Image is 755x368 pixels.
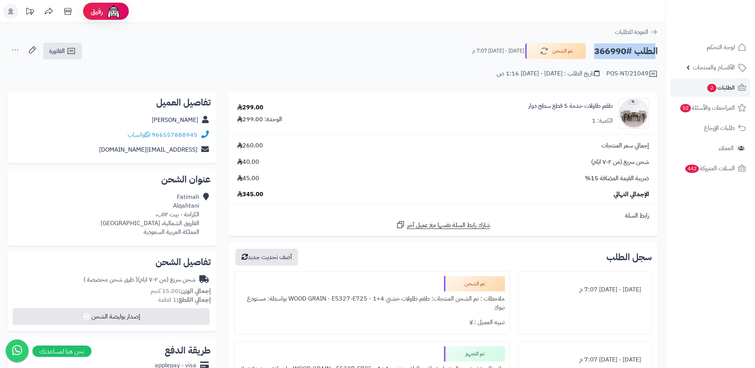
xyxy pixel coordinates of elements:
[472,47,524,55] small: [DATE] - [DATE] 7:07 م
[615,27,658,37] a: العودة للطلبات
[237,190,263,199] span: 345.00
[528,102,613,110] a: طقم طاولات خدمة 5 قطع سطح دوار
[237,115,282,124] div: الوحدة: 299.00
[619,98,649,129] img: 1741873033-1-90x90.jpg
[444,276,505,291] div: تم الشحن
[179,286,211,296] strong: إجمالي الوزن:
[719,143,734,154] span: العملاء
[693,62,735,73] span: الأقسام والمنتجات
[591,158,649,166] span: شحن سريع (من ٢-٧ ايام)
[497,69,600,78] div: تاريخ الطلب : [DATE] - [DATE] 1:16 ص
[707,42,735,53] span: لوحة التحكم
[106,4,121,19] img: ai-face.png
[684,163,735,174] span: السلات المتروكة
[407,221,490,230] span: شارك رابط السلة نفسها مع عميل آخر
[707,82,735,93] span: الطلبات
[101,193,199,236] div: Fatimah Alqahtani الكرامة - بيت ١١٢ب، الفاروق الشمالية، [GEOGRAPHIC_DATA] المملكة العربية السعودية
[83,275,196,284] div: شحن سريع (من ٢-٧ ايام)
[525,43,586,59] button: تم الشحن
[158,295,211,304] small: 1 قطعة
[237,158,259,166] span: 40.00
[151,286,211,296] small: 15.00 كجم
[176,295,211,304] strong: إجمالي القطع:
[152,130,197,139] a: 966557888945
[707,84,717,92] span: 2
[523,352,647,367] div: [DATE] - [DATE] 7:07 م
[49,46,65,56] span: الفاتورة
[670,38,750,56] a: لوحة التحكم
[236,249,298,266] button: أضف تحديث جديد
[152,115,198,125] a: [PERSON_NAME]
[237,103,263,112] div: 299.00
[237,174,259,183] span: 45.00
[444,346,505,362] div: تم التجهيز
[14,175,211,184] h2: عنوان الشحن
[14,98,211,107] h2: تفاصيل العميل
[83,275,138,284] span: ( طرق شحن مخصصة )
[680,102,735,113] span: المراجعات والأسئلة
[20,4,39,21] a: تحديثات المنصة
[680,104,691,112] span: 52
[14,258,211,267] h2: تفاصيل الشحن
[594,43,658,59] h2: الطلب #366990
[239,315,505,330] div: تنبيه العميل : لا
[99,145,197,154] a: [EMAIL_ADDRESS][DOMAIN_NAME]
[128,130,150,139] a: واتساب
[585,174,649,183] span: ضريبة القيمة المضافة 15%
[592,117,613,125] div: الكمية: 1
[670,119,750,137] a: طلبات الإرجاع
[601,141,649,150] span: إجمالي سعر المنتجات
[43,43,82,59] a: الفاتورة
[91,7,103,16] span: رفيق
[670,139,750,157] a: العملاء
[685,165,699,173] span: 442
[239,291,505,315] div: ملاحظات : تم الشحن المنتجات: طقم طاولات خشبي 4+1 - WOOD GRAIN - E5327-E725 بواسطة: مستودع تبوك
[670,99,750,117] a: المراجعات والأسئلة52
[615,27,648,37] span: العودة للطلبات
[523,282,647,297] div: [DATE] - [DATE] 7:07 م
[670,159,750,178] a: السلات المتروكة442
[614,190,649,199] span: الإجمالي النهائي
[606,69,658,78] div: POS-NT/21049
[606,253,652,262] h3: سجل الطلب
[237,141,263,150] span: 260.00
[13,308,210,325] button: إصدار بوليصة الشحن
[704,123,735,133] span: طلبات الإرجاع
[165,346,211,355] h2: طريقة الدفع
[396,220,490,230] a: شارك رابط السلة نفسها مع عميل آخر
[231,211,655,220] div: رابط السلة
[670,78,750,97] a: الطلبات2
